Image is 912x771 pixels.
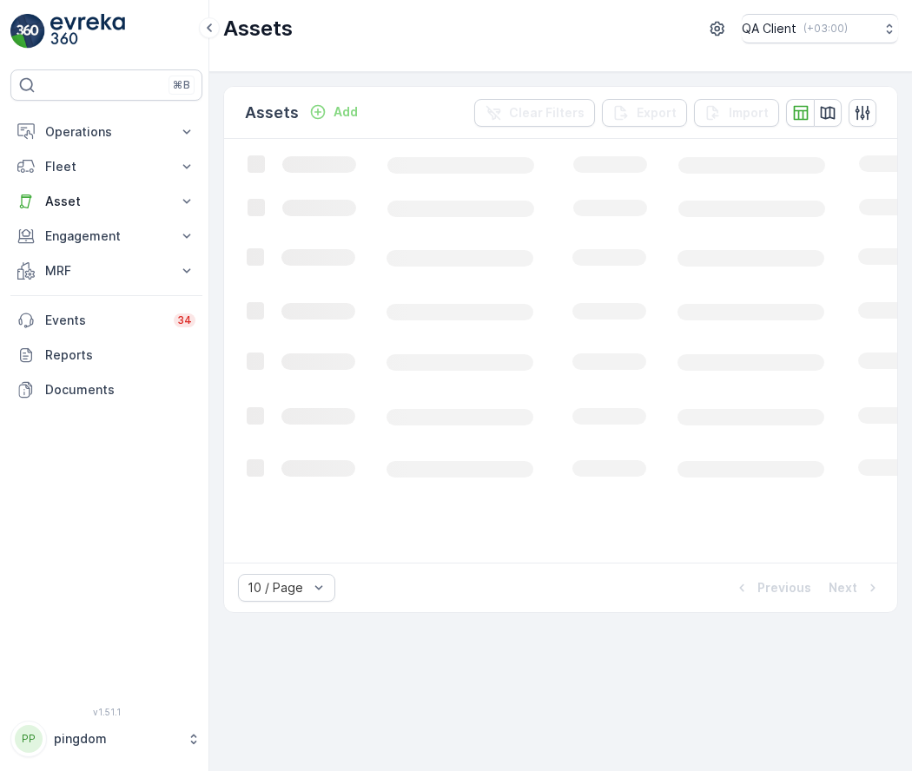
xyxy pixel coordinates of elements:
[45,381,195,399] p: Documents
[10,254,202,288] button: MRF
[302,102,365,122] button: Add
[334,103,358,121] p: Add
[45,123,168,141] p: Operations
[10,14,45,49] img: logo
[474,99,595,127] button: Clear Filters
[45,193,168,210] p: Asset
[223,15,293,43] p: Assets
[50,14,125,49] img: logo_light-DOdMpM7g.png
[829,579,857,596] p: Next
[10,707,202,717] span: v 1.51.1
[45,312,163,329] p: Events
[15,725,43,753] div: PP
[45,227,168,245] p: Engagement
[45,262,168,280] p: MRF
[827,577,883,598] button: Next
[10,303,202,338] a: Events34
[509,104,585,122] p: Clear Filters
[731,577,813,598] button: Previous
[10,184,202,219] button: Asset
[173,78,190,92] p: ⌘B
[10,219,202,254] button: Engagement
[757,579,811,596] p: Previous
[10,115,202,149] button: Operations
[10,721,202,757] button: PPpingdom
[637,104,677,122] p: Export
[729,104,769,122] p: Import
[803,22,848,36] p: ( +03:00 )
[10,372,202,407] a: Documents
[602,99,687,127] button: Export
[10,338,202,372] a: Reports
[45,158,168,175] p: Fleet
[245,101,299,125] p: Assets
[742,14,898,43] button: QA Client(+03:00)
[54,730,178,748] p: pingdom
[742,20,796,37] p: QA Client
[694,99,779,127] button: Import
[177,313,192,327] p: 34
[45,346,195,364] p: Reports
[10,149,202,184] button: Fleet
